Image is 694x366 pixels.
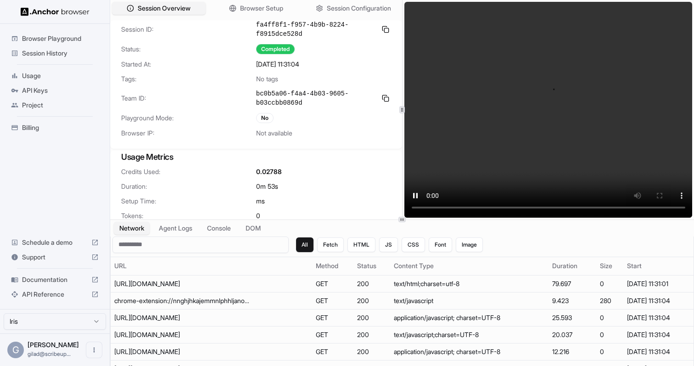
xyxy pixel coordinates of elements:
[7,31,102,46] div: Browser Playground
[429,237,452,252] button: Font
[548,275,596,292] td: 79.697
[627,261,690,270] div: Start
[114,296,252,305] div: chrome-extension://nnghjhkajemmnlphhljanoplhkmmahbl/injectedPatch.js
[312,326,353,343] td: GET
[121,129,256,138] span: Browser IP:
[623,309,694,326] td: [DATE] 11:31:04
[240,222,266,235] button: DOM
[347,237,375,252] button: HTML
[114,261,308,270] div: URL
[456,237,483,252] button: Image
[256,182,278,191] span: 0m 53s
[390,275,548,292] td: text/html;charset=utf-8
[312,292,353,309] td: GET
[402,237,425,252] button: CSS
[548,343,596,360] td: 12.216
[317,237,344,252] button: Fetch
[390,343,548,360] td: application/javascript; charset=UTF-8
[596,275,624,292] td: 0
[256,20,376,39] span: fa4ff8f1-f957-4b9b-8224-f8915dce528d
[600,261,620,270] div: Size
[22,49,99,58] span: Session History
[596,309,624,326] td: 0
[22,290,88,299] span: API Reference
[256,60,299,69] span: [DATE] 11:31:04
[28,350,71,357] span: gilad@scribeup.io
[7,83,102,98] div: API Keys
[596,326,624,343] td: 0
[596,343,624,360] td: 0
[22,275,88,284] span: Documentation
[114,279,252,288] div: https://zoom.us/signin
[121,45,256,54] span: Status:
[256,74,278,84] span: No tags
[256,211,260,220] span: 0
[153,222,198,235] button: Agent Logs
[22,253,88,262] span: Support
[240,4,283,13] span: Browser Setup
[7,68,102,83] div: Usage
[623,292,694,309] td: [DATE] 11:31:04
[596,292,624,309] td: 280
[256,167,282,176] span: 0.02788
[121,211,256,220] span: Tokens:
[353,292,391,309] td: 200
[121,113,256,123] span: Playground Mode:
[312,343,353,360] td: GET
[7,250,102,265] div: Support
[390,309,548,326] td: application/javascript; charset=UTF-8
[548,309,596,326] td: 25.593
[121,25,256,34] span: Session ID:
[379,237,398,252] button: JS
[22,71,99,80] span: Usage
[256,113,274,123] div: No
[623,326,694,343] td: [DATE] 11:31:04
[256,197,265,206] span: ms
[394,261,544,270] div: Content Type
[86,342,102,358] button: Open menu
[390,292,548,309] td: text/javascript
[138,4,190,13] span: Session Overview
[22,86,99,95] span: API Keys
[390,326,548,343] td: text/javascript;charset=UTF-8
[256,89,376,107] span: bc0b5a06-f4a4-4b03-9605-b03ccbb0869d
[22,238,88,247] span: Schedule a demo
[7,46,102,61] div: Session History
[548,292,596,309] td: 9.423
[552,261,593,270] div: Duration
[21,7,90,16] img: Anchor Logo
[121,74,256,84] span: Tags:
[121,60,256,69] span: Started At:
[22,123,99,132] span: Billing
[121,182,256,191] span: Duration:
[312,275,353,292] td: GET
[22,101,99,110] span: Project
[121,151,391,163] h3: Usage Metrics
[121,167,256,176] span: Credits Used:
[7,287,102,302] div: API Reference
[7,342,24,358] div: G
[353,343,391,360] td: 200
[357,261,387,270] div: Status
[623,343,694,360] td: [DATE] 11:31:04
[114,313,252,322] div: https://zoom.us/assets/zm_bundle.js?cache
[114,330,252,339] div: https://zoom.us/csrf_js
[256,44,295,54] div: Completed
[121,197,256,206] span: Setup Time:
[623,275,694,292] td: [DATE] 11:31:01
[201,222,236,235] button: Console
[316,261,350,270] div: Method
[353,326,391,343] td: 200
[327,4,391,13] span: Session Configuration
[312,309,353,326] td: GET
[256,129,292,138] span: Not available
[121,94,256,103] span: Team ID:
[114,347,252,356] div: https://zoom.us/assets/zm_bundle.js?async
[114,222,150,235] button: Network
[548,326,596,343] td: 20.037
[296,237,313,252] button: All
[7,120,102,135] div: Billing
[353,275,391,292] td: 200
[353,309,391,326] td: 200
[7,272,102,287] div: Documentation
